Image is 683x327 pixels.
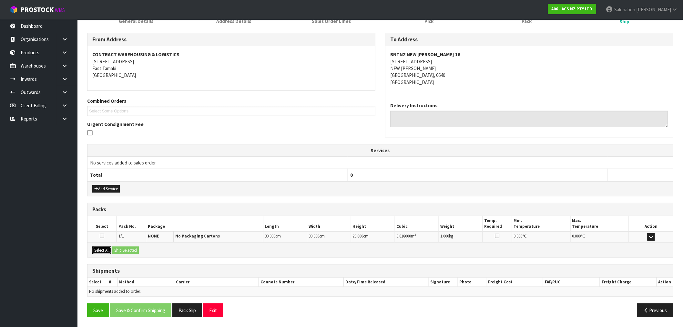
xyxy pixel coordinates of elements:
[353,233,363,239] span: 20.000
[657,278,673,287] th: Action
[439,216,483,231] th: Weight
[397,233,411,239] span: 0.018000
[103,278,117,287] th: #
[307,231,351,243] td: cm
[174,278,259,287] th: Carrier
[172,303,202,317] button: Pack Slip
[87,216,117,231] th: Select
[614,6,635,13] span: Salehaben
[458,278,486,287] th: Photo
[87,278,103,287] th: Select
[118,233,124,239] span: 1/1
[87,303,109,317] button: Save
[629,216,673,231] th: Action
[570,216,629,231] th: Max. Temperature
[216,18,251,25] span: Address Details
[543,278,600,287] th: FAF/RUC
[307,216,351,231] th: Width
[636,6,671,13] span: [PERSON_NAME]
[441,233,449,239] span: 1.000
[92,268,668,274] h3: Shipments
[312,18,351,25] span: Sales Order Lines
[552,6,593,12] strong: A06 - ACS NZ PTY LTD
[87,157,673,169] td: No services added to sales order.
[395,216,439,231] th: Cubic
[259,278,344,287] th: Connote Number
[117,278,174,287] th: Method
[390,37,668,43] h3: To Address
[439,231,483,243] td: kg
[309,233,320,239] span: 30.000
[548,4,596,14] a: A06 - ACS NZ PTY LTD
[92,185,120,193] button: Add Service
[87,98,126,104] label: Combined Orders
[415,233,416,237] sup: 3
[119,18,153,25] span: General Details
[55,7,65,13] small: WMS
[87,144,673,157] th: Services
[483,216,512,231] th: Temp. Required
[570,231,629,243] td: ℃
[265,233,276,239] span: 30.000
[351,172,353,178] span: 0
[92,37,370,43] h3: From Address
[486,278,543,287] th: Freight Cost
[390,102,437,109] label: Delivery Instructions
[390,51,668,86] address: [STREET_ADDRESS] NEW [PERSON_NAME] [GEOGRAPHIC_DATA], 0640 [GEOGRAPHIC_DATA]
[92,51,179,58] strong: CONTRACT WAREHOUSING & LOGISTICS
[146,216,263,231] th: Package
[112,247,139,254] button: Ship Selected
[92,51,370,79] address: [STREET_ADDRESS] East Tamaki [GEOGRAPHIC_DATA]
[429,278,458,287] th: Signature
[522,18,532,25] span: Pack
[351,216,395,231] th: Height
[87,28,673,322] span: Ship
[351,231,395,243] td: cm
[512,231,570,243] td: ℃
[21,5,54,14] span: ProStock
[263,216,307,231] th: Length
[110,303,171,317] button: Save & Confirm Shipping
[87,121,144,128] label: Urgent Consignment Fee
[92,206,668,213] h3: Packs
[175,233,220,239] strong: No Packaging Cartons
[344,278,429,287] th: Date/Time Released
[203,303,223,317] button: Exit
[263,231,307,243] td: cm
[148,233,159,239] strong: NONE
[390,51,460,58] strong: BNTNZ NEW [PERSON_NAME] 16
[600,278,657,287] th: Freight Charge
[87,287,673,296] td: No shipments added to order.
[92,247,111,254] button: Select All
[395,231,439,243] td: m
[512,216,570,231] th: Min. Temperature
[10,5,18,14] img: cube-alt.png
[619,18,629,25] span: Ship
[514,233,523,239] span: 0.000
[117,216,146,231] th: Pack No.
[424,18,433,25] span: Pick
[637,303,673,317] button: Previous
[572,233,581,239] span: 0.000
[87,169,348,181] th: Total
